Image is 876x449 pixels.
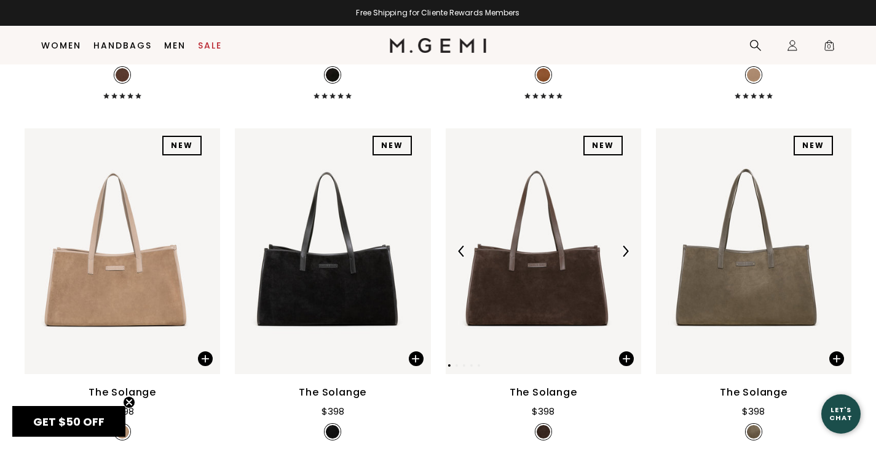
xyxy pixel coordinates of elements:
a: The SolangeNEWThe SolangeThe Solange$398 [25,128,220,445]
a: The SolangeNEWThe SolangeThe Solange$398 [235,128,430,445]
a: Women [41,41,81,50]
div: $398 [111,404,134,419]
img: The Solange [630,128,815,374]
img: The Solange [419,128,604,374]
img: v_7402830921787_SWATCH_50x.jpg [326,425,339,439]
img: Next Arrow [620,246,631,257]
span: 0 [823,42,835,54]
div: $398 [322,404,344,419]
div: NEW [794,136,833,155]
div: NEW [583,136,623,155]
img: The Solange [656,128,840,374]
div: NEW [373,136,412,155]
span: GET $50 OFF [33,414,105,429]
div: $398 [532,404,554,419]
img: The Solange [209,128,393,374]
img: v_7402832199739_SWATCH_50x.jpg [537,68,550,82]
img: v_7402830954555_SWATCH_50x.jpg [537,425,550,439]
div: Let's Chat [821,406,861,421]
a: Handbags [93,41,152,50]
div: The Solange [720,385,787,400]
div: The Solange [89,385,156,400]
img: The Solange [25,128,209,374]
div: The Solange [299,385,366,400]
img: v_7282435555387_SWATCH_50x.jpg [116,68,129,82]
div: NEW [162,136,202,155]
img: The Solange [446,128,630,374]
a: The SolangeNEWThe SolangePrevious ArrowNext ArrowThe Solange$398 [446,128,641,445]
img: v_7402832232507_SWATCH_50x.jpg [747,68,760,82]
a: The SolangeNEWThe SolangeThe Solange$398 [656,128,851,445]
div: $398 [742,404,765,419]
div: The Solange [510,385,577,400]
img: Previous Arrow [456,246,467,257]
img: The Solange [235,128,419,374]
a: Sale [198,41,222,50]
img: M.Gemi [390,38,486,53]
div: GET $50 OFFClose teaser [12,406,125,437]
button: Close teaser [123,396,135,408]
img: v_7402832166971_SWATCH_50x.jpg [326,68,339,82]
img: v_7402830987323_SWATCH_50x.jpg [747,425,760,439]
a: Men [164,41,186,50]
